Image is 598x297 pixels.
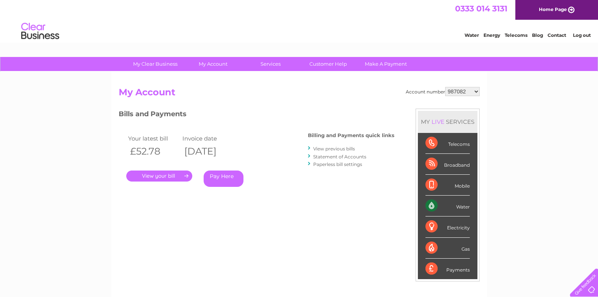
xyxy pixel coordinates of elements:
[425,238,470,259] div: Gas
[418,111,477,133] div: MY SERVICES
[425,133,470,154] div: Telecoms
[313,146,355,152] a: View previous bills
[119,109,394,122] h3: Bills and Payments
[573,32,591,38] a: Log out
[548,32,566,38] a: Contact
[204,171,243,187] a: Pay Here
[182,57,244,71] a: My Account
[126,171,192,182] a: .
[430,118,446,125] div: LIVE
[119,87,480,101] h2: My Account
[483,32,500,38] a: Energy
[355,57,417,71] a: Make A Payment
[126,144,181,159] th: £52.78
[21,20,60,43] img: logo.png
[126,133,181,144] td: Your latest bill
[425,259,470,279] div: Payments
[505,32,527,38] a: Telecoms
[180,144,235,159] th: [DATE]
[180,133,235,144] td: Invoice date
[308,133,394,138] h4: Billing and Payments quick links
[313,154,366,160] a: Statement of Accounts
[297,57,359,71] a: Customer Help
[465,32,479,38] a: Water
[406,87,480,96] div: Account number
[239,57,302,71] a: Services
[425,216,470,237] div: Electricity
[120,4,479,37] div: Clear Business is a trading name of Verastar Limited (registered in [GEOGRAPHIC_DATA] No. 3667643...
[425,196,470,216] div: Water
[124,57,187,71] a: My Clear Business
[455,4,507,13] a: 0333 014 3131
[532,32,543,38] a: Blog
[425,154,470,175] div: Broadband
[425,175,470,196] div: Mobile
[313,161,362,167] a: Paperless bill settings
